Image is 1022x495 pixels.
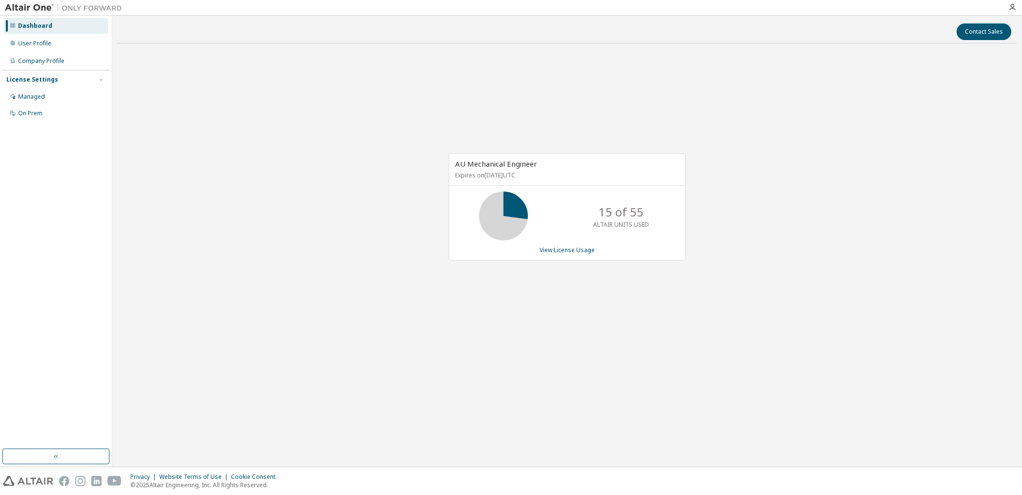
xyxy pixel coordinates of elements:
img: linkedin.svg [91,476,102,486]
div: Cookie Consent [231,473,281,481]
div: Website Terms of Use [159,473,231,481]
img: youtube.svg [107,476,122,486]
img: altair_logo.svg [3,476,53,486]
p: Expires on [DATE] UTC [455,171,677,179]
div: Privacy [130,473,159,481]
div: Dashboard [18,22,52,30]
img: Altair One [5,3,127,13]
a: View License Usage [540,246,595,254]
p: ALTAIR UNITS USED [593,220,649,229]
div: User Profile [18,40,51,47]
button: Contact Sales [957,23,1011,40]
p: © 2025 Altair Engineering, Inc. All Rights Reserved. [130,481,281,489]
img: facebook.svg [59,476,69,486]
span: AU Mechanical Engineer [455,159,537,169]
div: On Prem [18,109,42,117]
div: License Settings [6,76,58,84]
div: Company Profile [18,57,64,65]
p: 15 of 55 [599,204,644,220]
img: instagram.svg [75,476,85,486]
div: Managed [18,93,45,101]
